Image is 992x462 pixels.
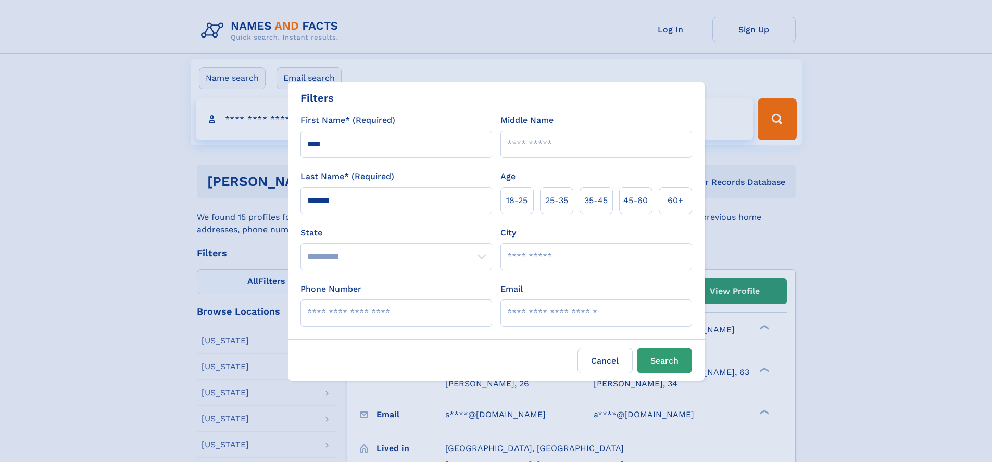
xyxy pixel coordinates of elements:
[300,227,492,239] label: State
[500,227,516,239] label: City
[300,90,334,106] div: Filters
[623,194,648,207] span: 45‑60
[506,194,528,207] span: 18‑25
[300,114,395,127] label: First Name* (Required)
[637,348,692,373] button: Search
[584,194,608,207] span: 35‑45
[668,194,683,207] span: 60+
[500,170,516,183] label: Age
[300,283,361,295] label: Phone Number
[577,348,633,373] label: Cancel
[500,114,554,127] label: Middle Name
[500,283,523,295] label: Email
[300,170,394,183] label: Last Name* (Required)
[545,194,568,207] span: 25‑35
